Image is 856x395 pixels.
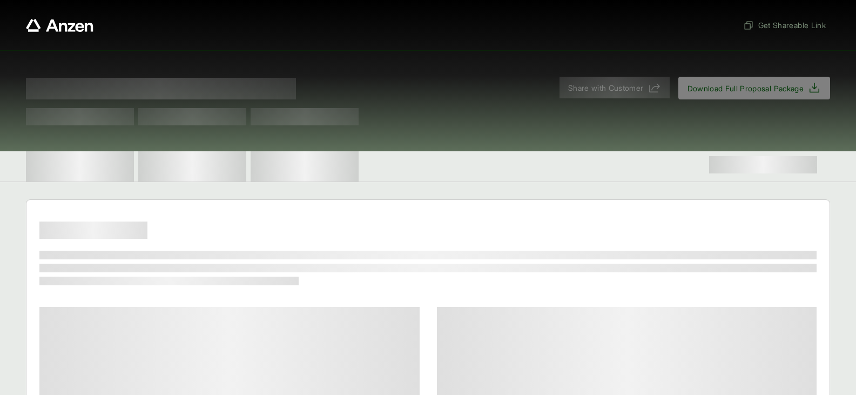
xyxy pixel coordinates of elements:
button: Get Shareable Link [739,15,830,35]
span: Test [26,108,134,125]
span: Share with Customer [568,82,644,93]
a: Anzen website [26,19,93,32]
span: Proposal for [26,78,296,99]
span: Test [138,108,246,125]
span: Test [251,108,359,125]
span: Get Shareable Link [743,19,826,31]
